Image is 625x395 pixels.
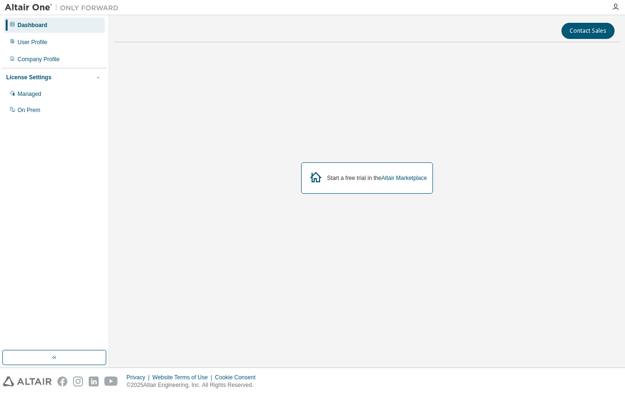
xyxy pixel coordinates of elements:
[6,74,51,81] div: License Settings
[18,56,60,63] div: Company Profile
[561,23,615,39] button: Contact Sales
[127,381,261,389] p: © 2025 Altair Engineering, Inc. All Rights Reserved.
[18,21,47,29] div: Dashboard
[381,175,427,181] a: Altair Marketplace
[104,376,118,386] img: youtube.svg
[73,376,83,386] img: instagram.svg
[3,376,52,386] img: altair_logo.svg
[89,376,99,386] img: linkedin.svg
[127,374,152,381] div: Privacy
[152,374,215,381] div: Website Terms of Use
[5,3,123,12] img: Altair One
[18,38,47,46] div: User Profile
[57,376,67,386] img: facebook.svg
[18,90,41,98] div: Managed
[327,174,427,182] div: Start a free trial in the
[18,106,40,114] div: On Prem
[215,374,261,381] div: Cookie Consent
